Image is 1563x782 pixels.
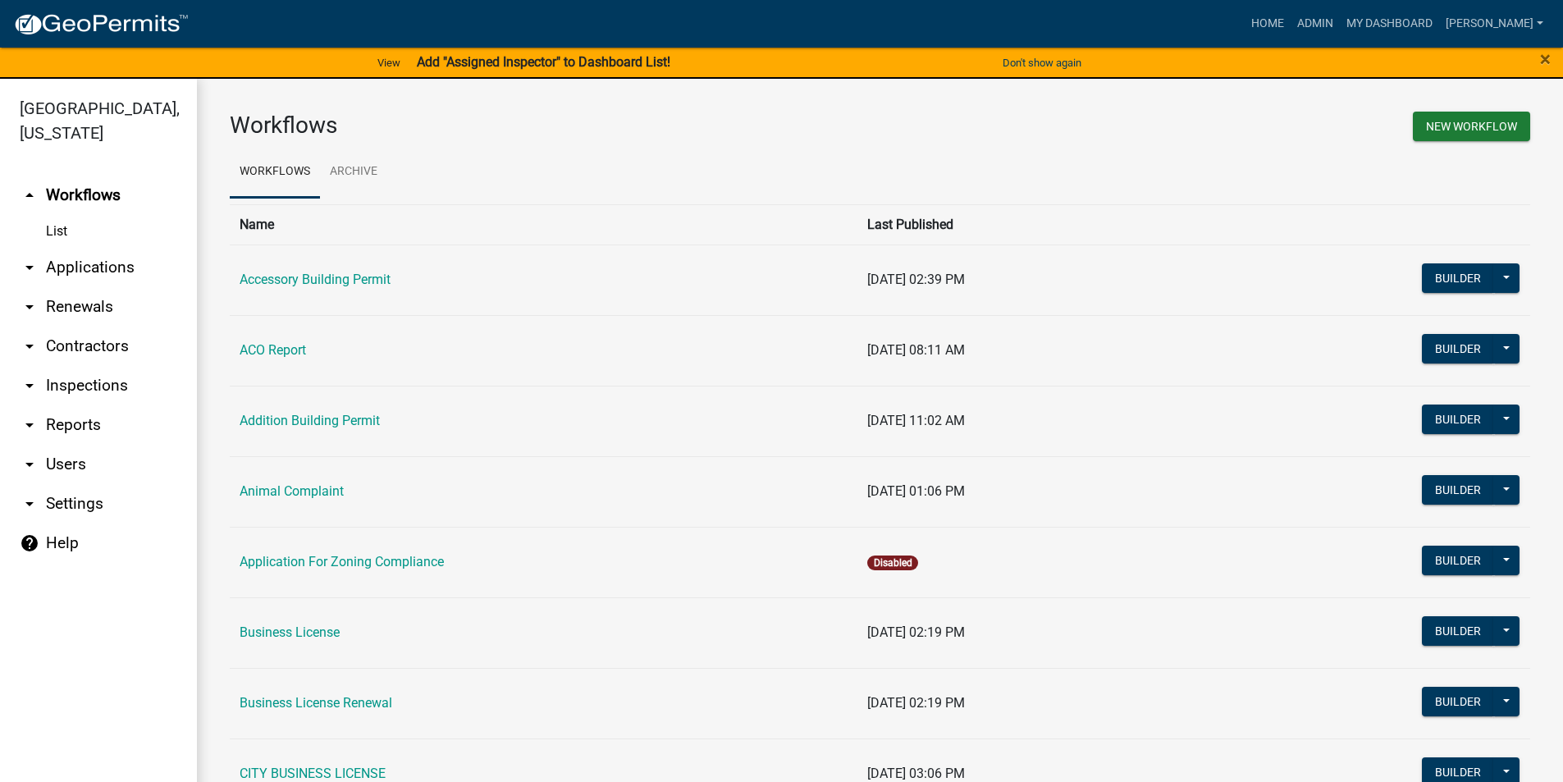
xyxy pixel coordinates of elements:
i: arrow_drop_down [20,336,39,356]
a: Animal Complaint [240,483,344,499]
a: Business License Renewal [240,695,392,711]
a: Accessory Building Permit [240,272,391,287]
span: [DATE] 08:11 AM [867,342,965,358]
a: CITY BUSINESS LICENSE [240,766,386,781]
button: Builder [1422,475,1494,505]
a: Workflows [230,146,320,199]
button: Builder [1422,334,1494,364]
span: [DATE] 03:06 PM [867,766,965,781]
span: Disabled [867,556,917,570]
button: Builder [1422,405,1494,434]
a: Archive [320,146,387,199]
a: Business License [240,624,340,640]
span: × [1540,48,1551,71]
button: Builder [1422,616,1494,646]
i: arrow_drop_down [20,415,39,435]
button: New Workflow [1413,112,1530,141]
i: arrow_drop_down [20,297,39,317]
span: [DATE] 02:39 PM [867,272,965,287]
button: Don't show again [996,49,1088,76]
i: help [20,533,39,553]
i: arrow_drop_down [20,494,39,514]
span: [DATE] 11:02 AM [867,413,965,428]
i: arrow_drop_down [20,258,39,277]
span: [DATE] 01:06 PM [867,483,965,499]
span: [DATE] 02:19 PM [867,695,965,711]
button: Builder [1422,687,1494,716]
a: Home [1245,8,1291,39]
i: arrow_drop_down [20,376,39,396]
i: arrow_drop_down [20,455,39,474]
strong: Add "Assigned Inspector" to Dashboard List! [417,54,670,70]
button: Builder [1422,546,1494,575]
button: Builder [1422,263,1494,293]
a: My Dashboard [1340,8,1439,39]
a: Addition Building Permit [240,413,380,428]
button: Close [1540,49,1551,69]
i: arrow_drop_up [20,185,39,205]
a: ACO Report [240,342,306,358]
th: Last Published [857,204,1269,245]
span: [DATE] 02:19 PM [867,624,965,640]
a: [PERSON_NAME] [1439,8,1550,39]
a: Application For Zoning Compliance [240,554,444,569]
a: View [371,49,407,76]
th: Name [230,204,857,245]
a: Admin [1291,8,1340,39]
h3: Workflows [230,112,868,139]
